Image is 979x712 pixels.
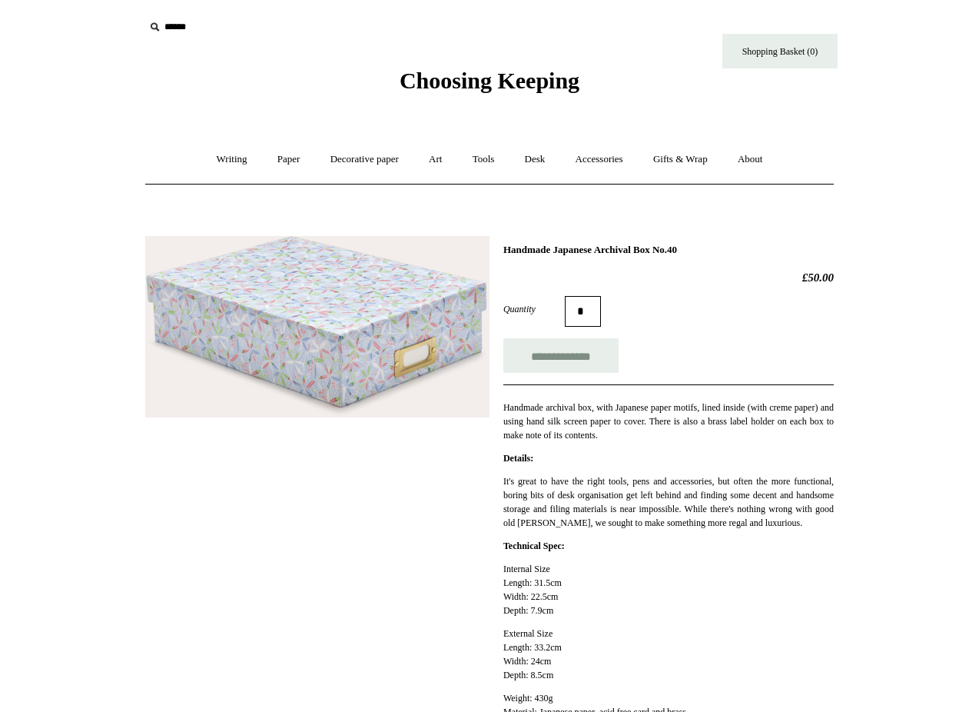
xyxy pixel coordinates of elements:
a: Decorative paper [317,139,413,180]
span: Choosing Keeping [400,68,579,93]
p: Internal Size Length: 31.5cm Width: 22.5cm Depth: 7.9cm [503,562,834,617]
a: Choosing Keeping [400,80,579,91]
img: Handmade Japanese Archival Box No.40 [145,236,489,418]
a: Shopping Basket (0) [722,34,838,68]
a: Gifts & Wrap [639,139,722,180]
a: Tools [459,139,509,180]
strong: Details: [503,453,533,464]
h1: Handmade Japanese Archival Box No.40 [503,244,834,256]
label: Quantity [503,302,565,316]
p: External Size Length: 33.2cm Width: 24cm Depth: 8.5cm [503,627,834,682]
p: Handmade archival box, with Japanese paper motifs, lined inside (with creme paper) and using hand... [503,401,834,442]
a: Desk [511,139,559,180]
a: Accessories [562,139,637,180]
strong: Technical Spec: [503,541,565,551]
a: Paper [264,139,314,180]
p: It's great to have the right tools, pens and accessories, but often the more functional, boring b... [503,474,834,530]
h2: £50.00 [503,271,834,284]
a: About [724,139,777,180]
a: Art [415,139,456,180]
a: Writing [203,139,261,180]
